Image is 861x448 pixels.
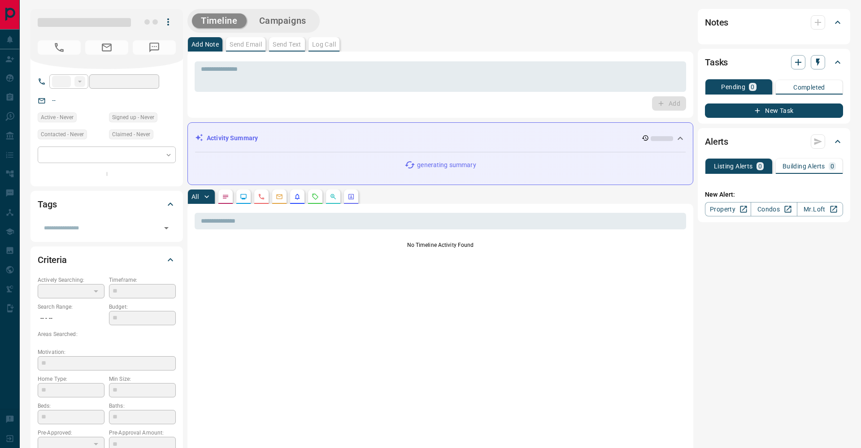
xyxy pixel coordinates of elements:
[195,241,686,249] p: No Timeline Activity Found
[191,194,199,200] p: All
[783,163,825,169] p: Building Alerts
[38,402,104,410] p: Beds:
[793,84,825,90] p: Completed
[38,40,81,55] span: No Number
[160,222,173,234] button: Open
[191,41,219,47] p: Add Note
[112,130,150,139] span: Claimed - Never
[38,303,104,311] p: Search Range:
[258,193,265,200] svg: Calls
[705,12,843,33] div: Notes
[276,193,283,200] svg: Emails
[85,40,128,55] span: No Email
[705,131,843,152] div: Alerts
[109,303,176,311] p: Budget:
[52,97,56,104] a: --
[831,163,834,169] p: 0
[417,160,476,170] p: generating summary
[38,330,176,338] p: Areas Searched:
[751,202,797,216] a: Condos
[312,193,319,200] svg: Requests
[705,55,728,69] h2: Tasks
[705,15,728,30] h2: Notes
[797,202,843,216] a: Mr.Loft
[705,134,728,149] h2: Alerts
[758,163,762,169] p: 0
[207,134,258,143] p: Activity Summary
[109,375,176,383] p: Min Size:
[133,40,176,55] span: No Number
[112,113,154,122] span: Signed up - Never
[714,163,753,169] p: Listing Alerts
[294,193,301,200] svg: Listing Alerts
[240,193,247,200] svg: Lead Browsing Activity
[222,193,229,200] svg: Notes
[705,190,843,199] p: New Alert:
[751,84,754,90] p: 0
[38,253,67,267] h2: Criteria
[41,113,74,122] span: Active - Never
[38,348,176,356] p: Motivation:
[38,276,104,284] p: Actively Searching:
[38,197,57,211] h2: Tags
[38,429,104,437] p: Pre-Approved:
[109,276,176,284] p: Timeframe:
[195,130,686,146] div: Activity Summary
[38,311,104,326] p: -- - --
[348,193,355,200] svg: Agent Actions
[721,84,745,90] p: Pending
[705,103,843,118] button: New Task
[250,13,315,28] button: Campaigns
[41,130,84,139] span: Contacted - Never
[38,249,176,271] div: Criteria
[192,13,247,28] button: Timeline
[109,429,176,437] p: Pre-Approval Amount:
[109,402,176,410] p: Baths:
[38,194,176,215] div: Tags
[38,375,104,383] p: Home Type:
[705,52,843,73] div: Tasks
[705,202,751,216] a: Property
[330,193,337,200] svg: Opportunities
